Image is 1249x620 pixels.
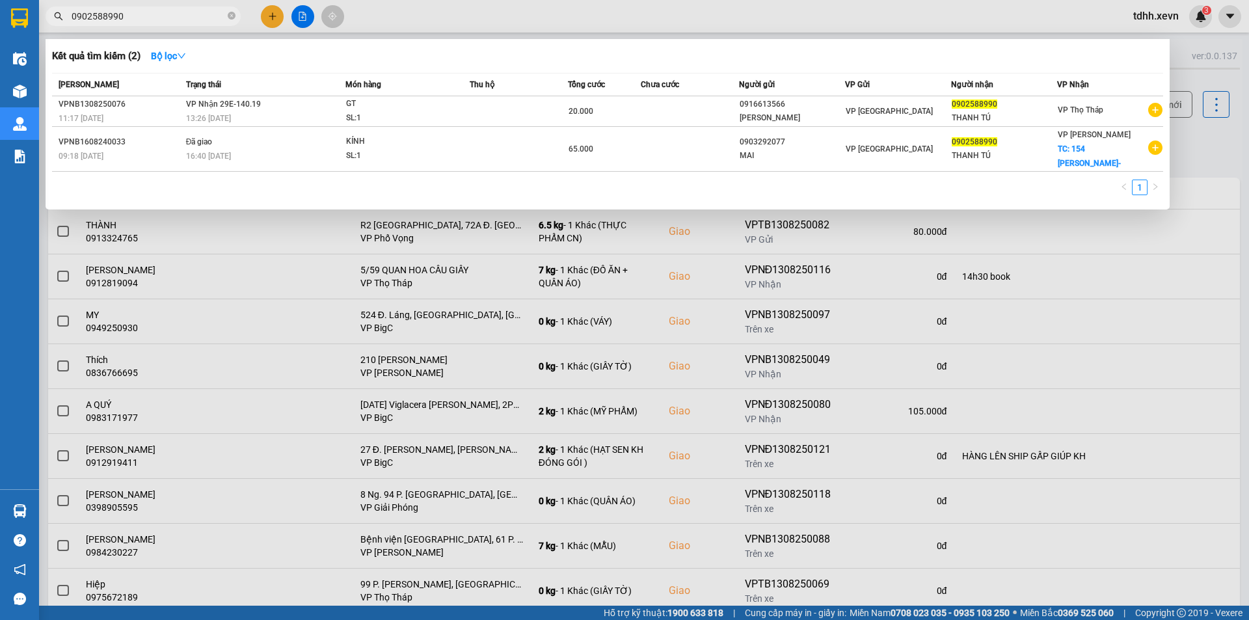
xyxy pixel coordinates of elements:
span: 16:40 [DATE] [186,152,231,161]
img: solution-icon [13,150,27,163]
span: 09:18 [DATE] [59,152,103,161]
span: left [1120,183,1128,191]
span: notification [14,563,26,576]
span: message [14,593,26,605]
li: 1 [1132,180,1148,195]
img: warehouse-icon [13,117,27,131]
div: MAI [740,149,844,163]
span: VP Nhận [1057,80,1089,89]
span: VP Thọ Tháp [1058,105,1103,115]
div: VPNB1308250076 [59,98,182,111]
div: KÍNH [346,135,444,149]
img: warehouse-icon [13,504,27,518]
span: Người nhận [951,80,993,89]
span: plus-circle [1148,103,1162,117]
img: warehouse-icon [13,52,27,66]
span: right [1151,183,1159,191]
span: 20.000 [569,107,593,116]
span: VP [GEOGRAPHIC_DATA] [846,144,933,154]
button: left [1116,180,1132,195]
div: GT [346,97,444,111]
span: plus-circle [1148,141,1162,155]
span: 11:17 [DATE] [59,114,103,123]
span: Tổng cước [568,80,605,89]
div: THANH TÚ [952,111,1056,125]
span: 0902588990 [952,100,997,109]
input: Tìm tên, số ĐT hoặc mã đơn [72,9,225,23]
span: [PERSON_NAME] [59,80,119,89]
span: 0902588990 [952,137,997,146]
span: 65.000 [569,144,593,154]
span: Người gửi [739,80,775,89]
span: close-circle [228,12,235,20]
div: THANH TÚ [952,149,1056,163]
span: VP Gửi [845,80,870,89]
span: 13:26 [DATE] [186,114,231,123]
li: Previous Page [1116,180,1132,195]
li: Next Page [1148,180,1163,195]
span: Món hàng [345,80,381,89]
span: Chưa cước [641,80,679,89]
span: TC: 154 [PERSON_NAME]- [1058,144,1121,168]
a: 1 [1133,180,1147,195]
span: close-circle [228,10,235,23]
span: Trạng thái [186,80,221,89]
span: question-circle [14,534,26,546]
span: Đã giao [186,137,213,146]
div: VPNB1608240033 [59,135,182,149]
span: VP Nhận 29E-140.19 [186,100,261,109]
div: [PERSON_NAME] [740,111,844,125]
div: SL: 1 [346,149,444,163]
div: 0916613566 [740,98,844,111]
strong: Bộ lọc [151,51,186,61]
span: down [177,51,186,61]
button: right [1148,180,1163,195]
img: warehouse-icon [13,85,27,98]
span: Thu hộ [470,80,494,89]
div: 0903292077 [740,135,844,149]
span: VP [PERSON_NAME] [1058,130,1131,139]
div: SL: 1 [346,111,444,126]
h3: Kết quả tìm kiếm ( 2 ) [52,49,141,63]
span: search [54,12,63,21]
button: Bộ lọcdown [141,46,196,66]
span: VP [GEOGRAPHIC_DATA] [846,107,933,116]
img: logo-vxr [11,8,28,28]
